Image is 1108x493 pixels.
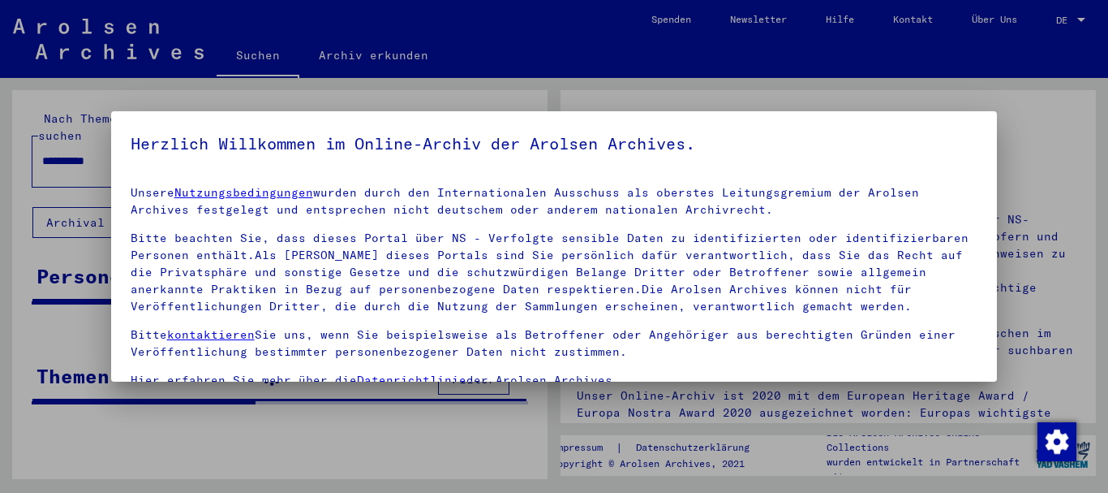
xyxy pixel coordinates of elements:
[167,327,255,342] a: kontaktieren
[131,327,978,361] p: Bitte Sie uns, wenn Sie beispielsweise als Betroffener oder Angehöriger aus berechtigten Gründen ...
[131,184,978,218] p: Unsere wurden durch den Internationalen Ausschuss als oberstes Leitungsgremium der Arolsen Archiv...
[174,185,313,200] a: Nutzungsbedingungen
[131,131,978,157] h5: Herzlich Willkommen im Online-Archiv der Arolsen Archives.
[131,372,978,389] p: Hier erfahren Sie mehr über die der Arolsen Archives.
[131,230,978,315] p: Bitte beachten Sie, dass dieses Portal über NS - Verfolgte sensible Daten zu identifizierten oder...
[1037,422,1076,461] img: Zustimmung ändern
[357,373,466,387] a: Datenrichtlinie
